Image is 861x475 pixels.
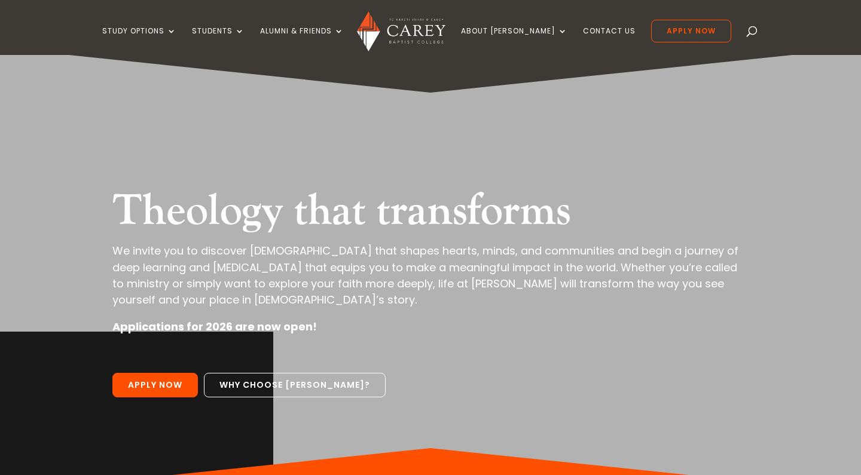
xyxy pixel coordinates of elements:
a: Apply Now [651,20,731,42]
img: Carey Baptist College [357,11,445,51]
a: Why choose [PERSON_NAME]? [204,373,386,398]
strong: Applications for 2026 are now open! [112,319,317,334]
a: Study Options [102,27,176,55]
h2: Theology that transforms [112,185,749,243]
a: Students [192,27,245,55]
a: Contact Us [583,27,636,55]
a: Alumni & Friends [260,27,344,55]
p: We invite you to discover [DEMOGRAPHIC_DATA] that shapes hearts, minds, and communities and begin... [112,243,749,318]
a: About [PERSON_NAME] [461,27,567,55]
a: Apply Now [112,373,198,398]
